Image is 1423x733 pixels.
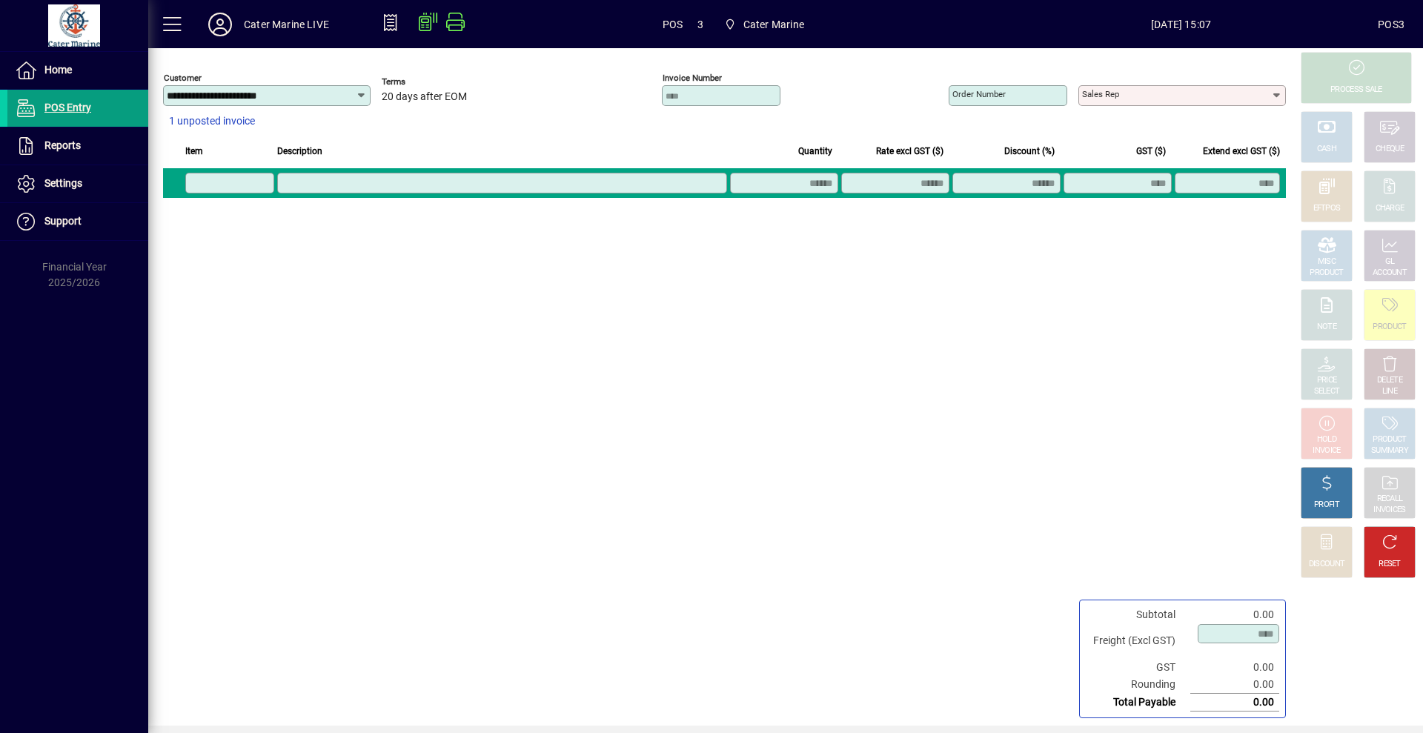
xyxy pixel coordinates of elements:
span: Item [185,143,203,159]
span: POS [663,13,683,36]
span: Settings [44,177,82,189]
span: 3 [697,13,703,36]
a: Home [7,52,148,89]
div: ACCOUNT [1373,268,1407,279]
span: Terms [382,77,471,87]
div: PRICE [1317,375,1337,386]
a: Reports [7,127,148,165]
button: 1 unposted invoice [163,108,261,135]
mat-label: Sales rep [1082,89,1119,99]
td: 0.00 [1190,676,1279,694]
span: Quantity [798,143,832,159]
mat-label: Invoice number [663,73,722,83]
mat-label: Customer [164,73,202,83]
div: RECALL [1377,494,1403,505]
div: INVOICE [1313,445,1340,457]
td: 0.00 [1190,606,1279,623]
span: [DATE] 15:07 [984,13,1378,36]
div: DISCOUNT [1309,559,1344,570]
div: PRODUCT [1310,268,1343,279]
td: Freight (Excl GST) [1086,623,1190,659]
td: 0.00 [1190,659,1279,676]
div: PRODUCT [1373,322,1406,333]
mat-label: Order number [952,89,1006,99]
div: RESET [1379,559,1401,570]
span: Cater Marine [718,11,810,38]
span: Home [44,64,72,76]
div: PROCESS SALE [1330,84,1382,96]
span: GST ($) [1136,143,1166,159]
td: 0.00 [1190,694,1279,712]
span: POS Entry [44,102,91,113]
div: POS3 [1378,13,1404,36]
div: SUMMARY [1371,445,1408,457]
div: INVOICES [1373,505,1405,516]
div: PROFIT [1314,500,1339,511]
div: Cater Marine LIVE [244,13,329,36]
td: Total Payable [1086,694,1190,712]
span: Extend excl GST ($) [1203,143,1280,159]
div: LINE [1382,386,1397,397]
span: 1 unposted invoice [169,113,255,129]
div: GL [1385,256,1395,268]
div: CASH [1317,144,1336,155]
a: Settings [7,165,148,202]
span: Cater Marine [743,13,804,36]
div: DELETE [1377,375,1402,386]
a: Support [7,203,148,240]
div: NOTE [1317,322,1336,333]
td: Rounding [1086,676,1190,694]
div: CHARGE [1376,203,1404,214]
div: SELECT [1314,386,1340,397]
td: Subtotal [1086,606,1190,623]
span: Support [44,215,82,227]
span: Description [277,143,322,159]
span: Reports [44,139,81,151]
span: 20 days after EOM [382,91,467,103]
span: Discount (%) [1004,143,1055,159]
span: Rate excl GST ($) [876,143,943,159]
div: MISC [1318,256,1336,268]
div: EFTPOS [1313,203,1341,214]
div: HOLD [1317,434,1336,445]
td: GST [1086,659,1190,676]
button: Profile [196,11,244,38]
div: PRODUCT [1373,434,1406,445]
div: CHEQUE [1376,144,1404,155]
